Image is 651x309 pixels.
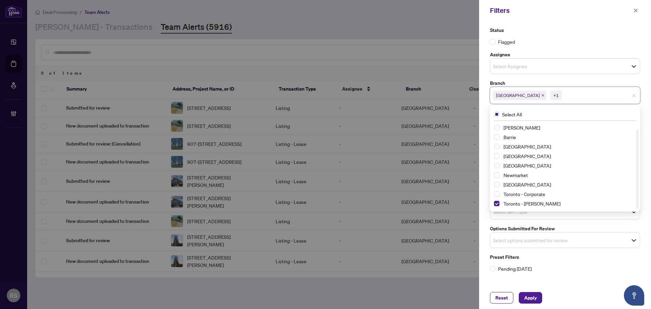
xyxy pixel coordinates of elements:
[504,143,551,150] span: [GEOGRAPHIC_DATA]
[632,94,636,98] span: close
[624,285,644,306] button: Open asap
[504,124,540,131] span: [PERSON_NAME]
[504,162,551,169] span: [GEOGRAPHIC_DATA]
[504,153,551,159] span: [GEOGRAPHIC_DATA]
[495,265,534,272] span: Pending [DATE]
[504,172,528,178] span: Newmarket
[501,199,636,208] span: Toronto - Don Mills
[490,79,640,87] label: Branch
[494,144,499,149] span: Select Burlington
[494,182,499,187] span: Select Ottawa
[501,171,636,179] span: Newmarket
[524,292,537,303] span: Apply
[490,26,640,34] label: Status
[501,161,636,170] span: Mississauga
[490,51,640,58] label: Assignee
[633,8,638,13] span: close
[519,292,542,304] button: Apply
[501,180,636,189] span: Ottawa
[553,92,559,99] div: +1
[541,94,545,97] span: close
[499,111,525,118] span: Select All
[501,133,636,141] span: Barrie
[501,190,636,198] span: Toronto - Corporate
[504,134,516,140] span: Barrie
[494,153,499,159] span: Select Durham
[496,92,540,99] span: [GEOGRAPHIC_DATA]
[494,172,499,178] span: Select Newmarket
[504,200,560,207] span: Toronto - [PERSON_NAME]
[494,163,499,168] span: Select Mississauga
[490,225,640,232] label: Options Submitted for Review
[490,253,640,261] label: Preset Filters
[501,152,636,160] span: Durham
[504,181,551,188] span: [GEOGRAPHIC_DATA]
[494,191,499,197] span: Select Toronto - Corporate
[494,201,499,206] span: Select Toronto - Don Mills
[501,123,636,132] span: Vaughan
[490,292,513,304] button: Reset
[498,38,515,45] span: Flagged
[495,292,508,303] span: Reset
[494,125,499,130] span: Select Vaughan
[504,191,545,197] span: Toronto - Corporate
[494,134,499,140] span: Select Barrie
[490,5,631,16] div: Filters
[501,142,636,151] span: Burlington
[493,91,546,100] span: Richmond Hill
